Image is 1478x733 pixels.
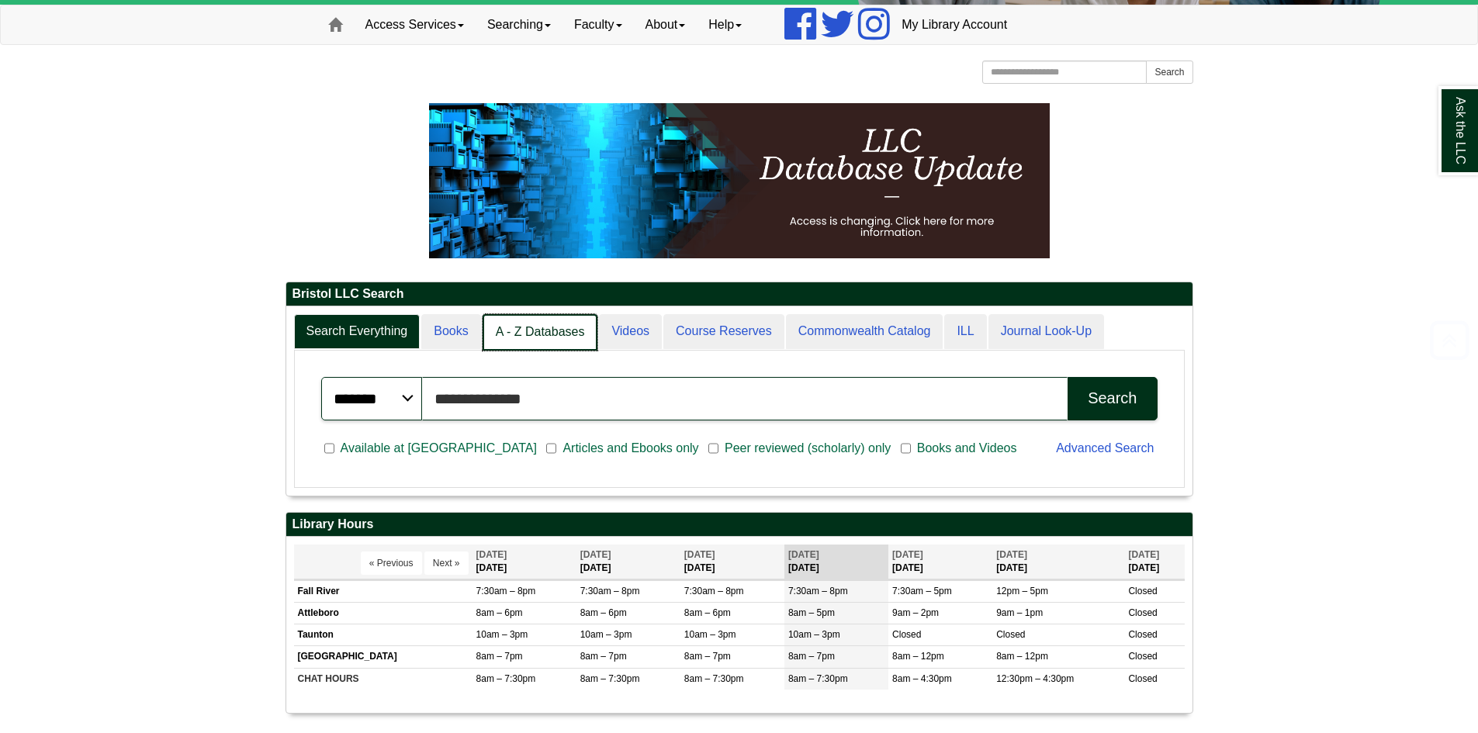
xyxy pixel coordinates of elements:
[429,103,1050,258] img: HTML tutorial
[476,651,523,662] span: 8am – 7pm
[580,673,640,684] span: 8am – 7:30pm
[901,441,911,455] input: Books and Videos
[1424,330,1474,351] a: Back to Top
[684,607,731,618] span: 8am – 6pm
[294,668,472,690] td: CHAT HOURS
[294,624,472,646] td: Taunton
[294,314,421,349] a: Search Everything
[996,629,1025,640] span: Closed
[890,5,1019,44] a: My Library Account
[580,607,627,618] span: 8am – 6pm
[892,549,923,560] span: [DATE]
[580,549,611,560] span: [DATE]
[361,551,422,575] button: « Previous
[1146,61,1192,84] button: Search
[684,629,736,640] span: 10am – 3pm
[788,673,848,684] span: 8am – 7:30pm
[476,549,507,560] span: [DATE]
[996,586,1048,596] span: 12pm – 5pm
[1128,651,1157,662] span: Closed
[580,651,627,662] span: 8am – 7pm
[788,629,840,640] span: 10am – 3pm
[472,545,576,579] th: [DATE]
[324,441,334,455] input: Available at [GEOGRAPHIC_DATA]
[680,545,784,579] th: [DATE]
[421,314,480,349] a: Books
[892,651,944,662] span: 8am – 12pm
[788,607,835,618] span: 8am – 5pm
[1128,549,1159,560] span: [DATE]
[634,5,697,44] a: About
[892,673,952,684] span: 8am – 4:30pm
[663,314,784,349] a: Course Reserves
[1088,389,1137,407] div: Search
[788,651,835,662] span: 8am – 7pm
[684,651,731,662] span: 8am – 7pm
[718,439,897,458] span: Peer reviewed (scholarly) only
[424,551,469,575] button: Next »
[988,314,1104,349] a: Journal Look-Up
[911,439,1023,458] span: Books and Videos
[334,439,543,458] span: Available at [GEOGRAPHIC_DATA]
[892,586,952,596] span: 7:30am – 5pm
[784,545,888,579] th: [DATE]
[294,603,472,624] td: Attleboro
[788,586,848,596] span: 7:30am – 8pm
[1124,545,1184,579] th: [DATE]
[476,5,562,44] a: Searching
[476,607,523,618] span: 8am – 6pm
[354,5,476,44] a: Access Services
[708,441,718,455] input: Peer reviewed (scholarly) only
[786,314,943,349] a: Commonwealth Catalog
[476,673,536,684] span: 8am – 7:30pm
[788,549,819,560] span: [DATE]
[286,513,1192,537] h2: Library Hours
[483,314,598,351] a: A - Z Databases
[684,549,715,560] span: [DATE]
[996,651,1048,662] span: 8am – 12pm
[1128,586,1157,596] span: Closed
[476,629,528,640] span: 10am – 3pm
[996,673,1074,684] span: 12:30pm – 4:30pm
[476,586,536,596] span: 7:30am – 8pm
[892,629,921,640] span: Closed
[684,673,744,684] span: 8am – 7:30pm
[294,580,472,602] td: Fall River
[546,441,556,455] input: Articles and Ebooks only
[996,607,1043,618] span: 9am – 1pm
[580,586,640,596] span: 7:30am – 8pm
[576,545,680,579] th: [DATE]
[697,5,753,44] a: Help
[1068,377,1157,420] button: Search
[1128,673,1157,684] span: Closed
[888,545,992,579] th: [DATE]
[562,5,634,44] a: Faculty
[1056,441,1154,455] a: Advanced Search
[1128,607,1157,618] span: Closed
[599,314,662,349] a: Videos
[944,314,986,349] a: ILL
[992,545,1124,579] th: [DATE]
[996,549,1027,560] span: [DATE]
[580,629,632,640] span: 10am – 3pm
[684,586,744,596] span: 7:30am – 8pm
[1128,629,1157,640] span: Closed
[892,607,939,618] span: 9am – 2pm
[556,439,704,458] span: Articles and Ebooks only
[294,646,472,668] td: [GEOGRAPHIC_DATA]
[286,282,1192,306] h2: Bristol LLC Search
